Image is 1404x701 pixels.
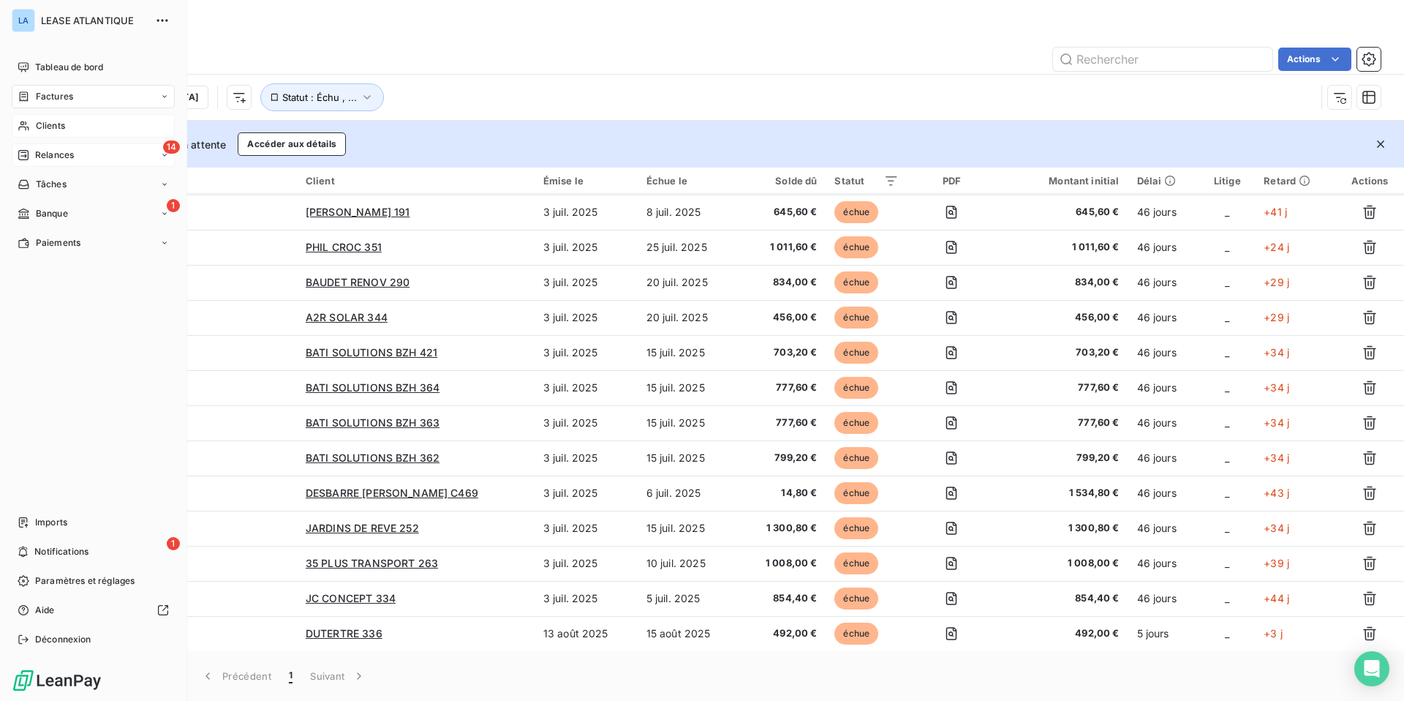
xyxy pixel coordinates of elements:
[748,416,817,430] span: 777,60 €
[260,83,384,111] button: Statut : Échu , ...
[1264,311,1289,323] span: +29 j
[1128,616,1200,651] td: 5 jours
[748,626,817,641] span: 492,00 €
[1264,451,1289,464] span: +34 j
[167,537,180,550] span: 1
[306,416,439,429] span: BATI SOLUTIONS BZH 363
[748,240,817,255] span: 1 011,60 €
[1005,591,1119,606] span: 854,40 €
[1128,511,1200,546] td: 46 jours
[306,311,388,323] span: A2R SOLAR 344
[748,205,817,220] span: 645,60 €
[12,511,175,534] a: Imports
[638,546,740,581] td: 10 juil. 2025
[638,370,740,405] td: 15 juil. 2025
[280,661,301,691] button: 1
[12,143,175,167] a: 14Relances
[306,592,396,604] span: JC CONCEPT 334
[748,381,817,395] span: 777,60 €
[1005,275,1119,290] span: 834,00 €
[535,581,638,616] td: 3 juil. 2025
[834,588,878,610] span: échue
[638,230,740,265] td: 25 juil. 2025
[748,451,817,465] span: 799,20 €
[1128,370,1200,405] td: 46 jours
[1005,626,1119,641] span: 492,00 €
[12,85,175,108] a: Factures
[1053,48,1272,71] input: Rechercher
[748,521,817,536] span: 1 300,80 €
[834,517,878,539] span: échue
[834,271,878,293] span: échue
[36,178,67,191] span: Tâches
[1225,241,1229,253] span: _
[1005,345,1119,360] span: 703,20 €
[535,511,638,546] td: 3 juil. 2025
[35,61,103,74] span: Tableau de bord
[1005,205,1119,220] span: 645,60 €
[34,545,88,558] span: Notifications
[1264,592,1289,604] span: +44 j
[916,175,988,187] div: PDF
[638,265,740,300] td: 20 juil. 2025
[834,307,878,329] span: échue
[535,335,638,370] td: 3 juil. 2025
[1005,486,1119,501] span: 1 534,80 €
[12,9,35,32] div: LA
[834,412,878,434] span: échue
[535,546,638,581] td: 3 juil. 2025
[1225,592,1229,604] span: _
[1264,206,1287,218] span: +41 j
[1128,230,1200,265] td: 46 jours
[167,199,180,212] span: 1
[306,206,410,218] span: [PERSON_NAME] 191
[1225,276,1229,288] span: _
[36,119,65,132] span: Clients
[282,91,357,103] span: Statut : Échu , ...
[638,581,740,616] td: 5 juil. 2025
[748,310,817,325] span: 456,00 €
[1128,441,1200,476] td: 46 jours
[1225,381,1229,394] span: _
[748,345,817,360] span: 703,20 €
[1128,546,1200,581] td: 46 jours
[36,236,80,250] span: Paiements
[1005,175,1119,187] div: Montant initial
[1005,240,1119,255] span: 1 011,60 €
[834,175,898,187] div: Statut
[238,132,346,156] button: Accéder aux détails
[35,604,55,617] span: Aide
[1005,310,1119,325] span: 456,00 €
[12,669,102,692] img: Logo LeanPay
[1225,311,1229,323] span: _
[834,482,878,504] span: échue
[1264,416,1289,429] span: +34 j
[301,661,375,691] button: Suivant
[1264,381,1289,394] span: +34 j
[306,346,437,359] span: BATI SOLUTIONS BZH 421
[1225,346,1229,359] span: _
[12,173,175,196] a: Tâches
[535,230,638,265] td: 3 juil. 2025
[1225,522,1229,534] span: _
[1278,48,1351,71] button: Actions
[12,599,175,622] a: Aide
[638,476,740,511] td: 6 juil. 2025
[35,516,67,529] span: Imports
[1264,241,1289,253] span: +24 j
[1005,451,1119,465] span: 799,20 €
[1128,405,1200,441] td: 46 jours
[834,447,878,469] span: échue
[1005,381,1119,395] span: 777,60 €
[35,633,91,646] span: Déconnexion
[1005,556,1119,571] span: 1 008,00 €
[1354,651,1389,686] div: Open Intercom Messenger
[12,202,175,225] a: 1Banque
[638,335,740,370] td: 15 juil. 2025
[306,381,439,394] span: BATI SOLUTIONS BZH 364
[306,487,478,499] span: DESBARRE [PERSON_NAME] C469
[1264,346,1289,359] span: +34 j
[306,522,419,534] span: JARDINS DE REVE 252
[12,114,175,138] a: Clients
[638,405,740,441] td: 15 juil. 2025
